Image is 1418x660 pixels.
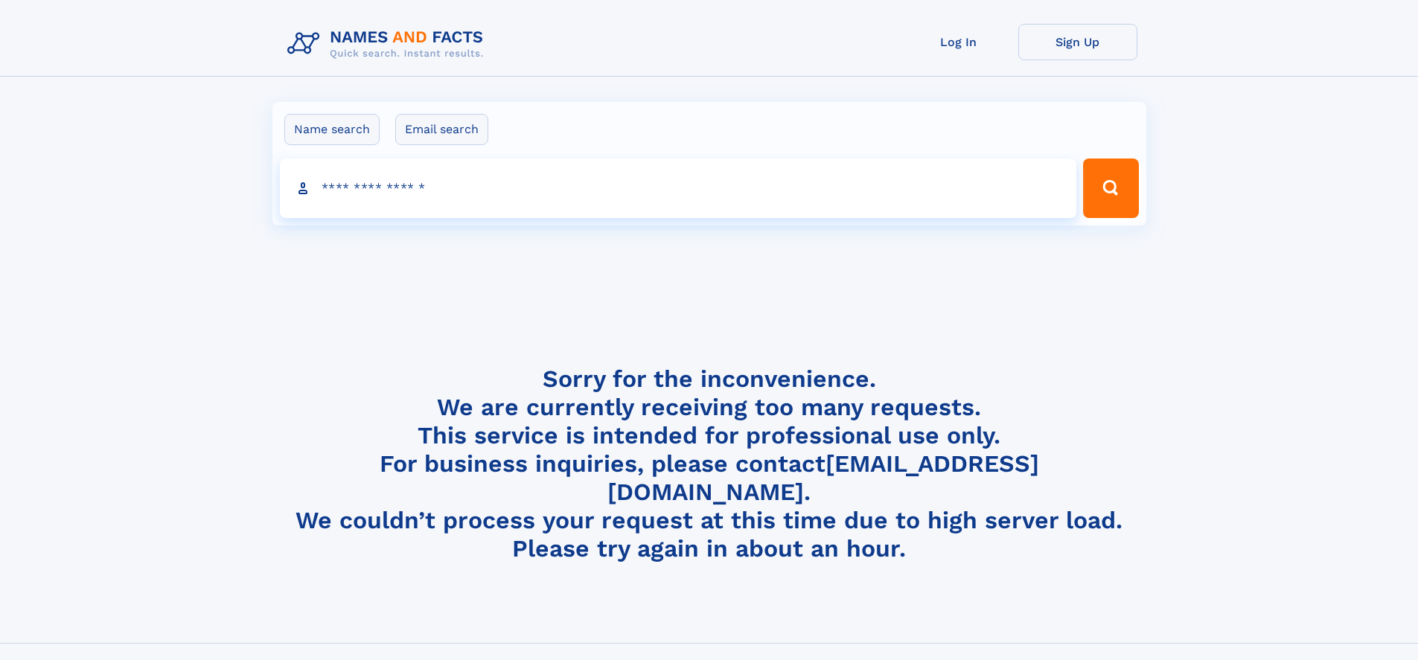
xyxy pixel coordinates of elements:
[281,365,1137,563] h4: Sorry for the inconvenience. We are currently receiving too many requests. This service is intend...
[607,449,1039,506] a: [EMAIL_ADDRESS][DOMAIN_NAME]
[284,114,380,145] label: Name search
[1083,158,1138,218] button: Search Button
[1018,24,1137,60] a: Sign Up
[281,24,496,64] img: Logo Names and Facts
[395,114,488,145] label: Email search
[280,158,1077,218] input: search input
[899,24,1018,60] a: Log In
